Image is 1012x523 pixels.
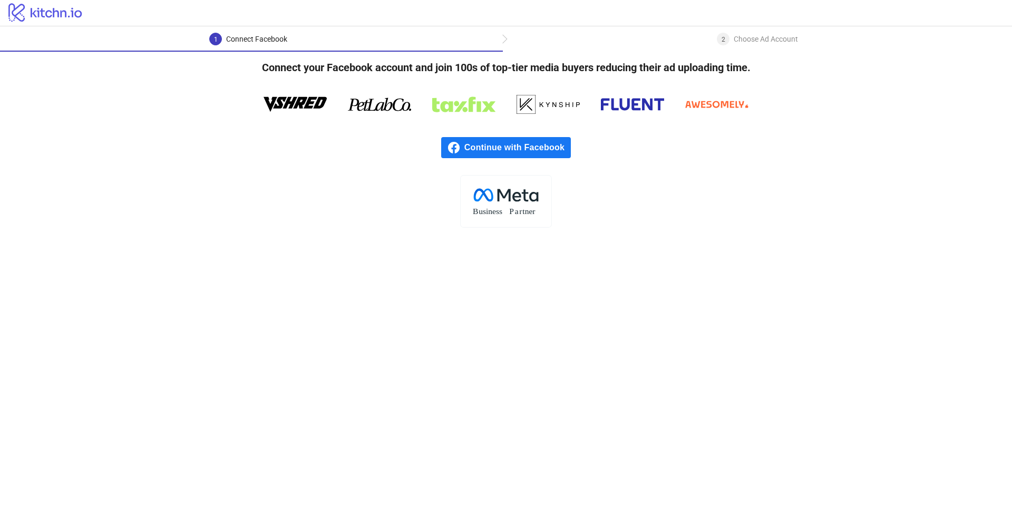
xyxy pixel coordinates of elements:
[464,137,571,158] span: Continue with Facebook
[515,207,519,216] tspan: a
[214,36,218,43] span: 1
[522,207,536,216] tspan: tner
[479,207,502,216] tspan: usiness
[722,36,725,43] span: 2
[441,137,571,158] a: Continue with Facebook
[734,33,798,45] div: Choose Ad Account
[509,207,514,216] tspan: P
[245,52,767,83] h4: Connect your Facebook account and join 100s of top-tier media buyers reducing their ad uploading ...
[473,207,478,216] tspan: B
[519,207,522,216] tspan: r
[226,33,287,45] div: Connect Facebook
